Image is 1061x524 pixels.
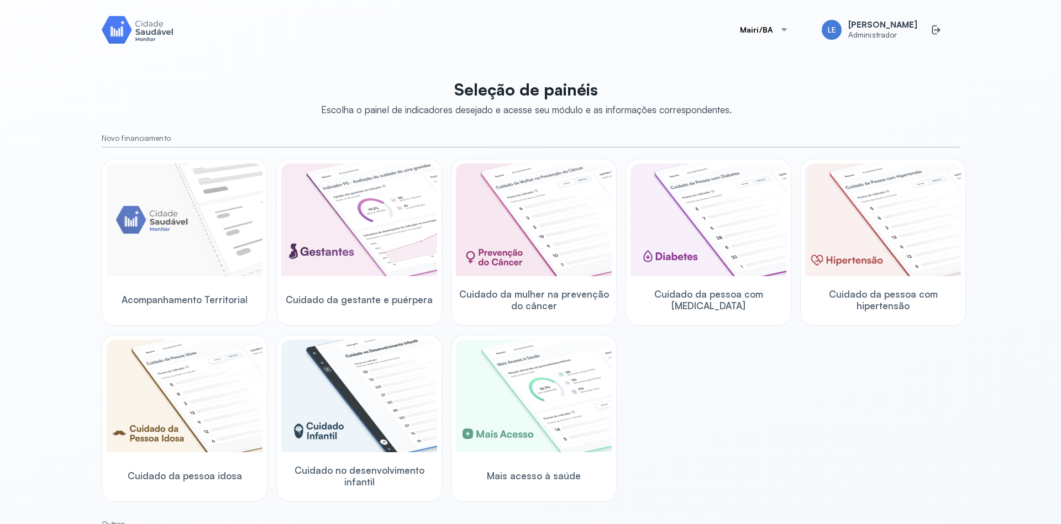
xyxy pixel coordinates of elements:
span: Cuidado da mulher na prevenção do câncer [456,288,612,312]
img: placeholder-module-ilustration.png [107,163,262,276]
img: Logotipo do produto Monitor [102,14,174,45]
div: Escolha o painel de indicadores desejado e acesse seu módulo e as informações correspondentes. [321,104,732,115]
small: Novo financiamento [102,134,959,143]
p: Seleção de painéis [321,80,732,99]
button: Mairi/BA [727,19,802,41]
img: woman-cancer-prevention-care.png [456,163,612,276]
span: Cuidado da pessoa com hipertensão [805,288,961,312]
img: hypertension.png [805,163,961,276]
img: elderly.png [107,340,262,452]
span: Cuidado no desenvolvimento infantil [281,464,437,488]
img: healthcare-greater-access.png [456,340,612,452]
span: Administrador [848,30,917,40]
span: LE [828,25,836,35]
span: Cuidado da gestante e puérpera [286,294,433,305]
img: diabetics.png [631,163,786,276]
img: pregnants.png [281,163,437,276]
img: child-development.png [281,340,437,452]
span: [PERSON_NAME] [848,20,917,30]
span: Acompanhamento Territorial [122,294,248,305]
span: Cuidado da pessoa com [MEDICAL_DATA] [631,288,786,312]
span: Cuidado da pessoa idosa [128,470,242,481]
span: Mais acesso à saúde [487,470,581,481]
